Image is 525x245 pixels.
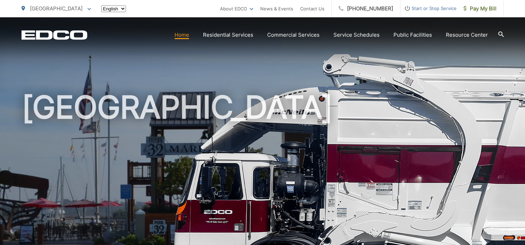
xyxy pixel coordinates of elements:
a: EDCD logo. Return to the homepage. [22,30,87,40]
a: News & Events [260,4,293,13]
a: Home [175,31,189,39]
a: Contact Us [300,4,324,13]
a: Residential Services [203,31,253,39]
a: Public Facilities [393,31,432,39]
a: Resource Center [446,31,488,39]
a: Commercial Services [267,31,320,39]
select: Select a language [101,6,126,12]
span: [GEOGRAPHIC_DATA] [30,5,83,12]
span: Pay My Bill [464,4,497,13]
a: Service Schedules [333,31,380,39]
a: About EDCO [220,4,253,13]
